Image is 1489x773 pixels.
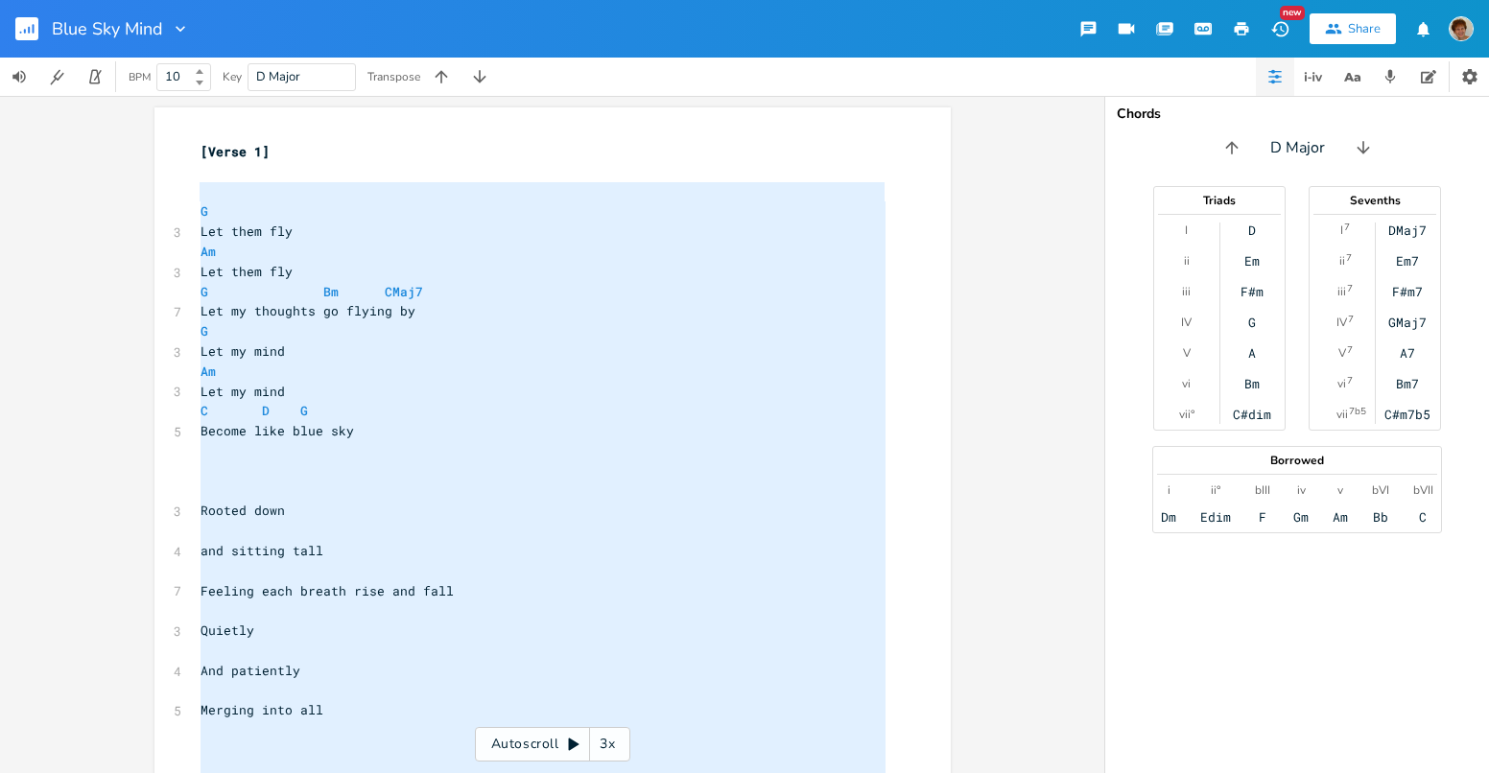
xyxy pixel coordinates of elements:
sup: 7 [1346,250,1352,266]
div: IV [1336,315,1347,330]
div: vi [1182,376,1191,391]
div: A [1248,345,1256,361]
span: Let my mind [201,383,285,400]
span: Become like blue sky [201,422,354,439]
span: Quietly [201,621,254,639]
div: ii [1184,253,1190,269]
div: bIII [1255,482,1270,498]
div: F#m [1241,284,1264,299]
span: G [201,283,208,300]
span: And patiently [201,662,300,679]
div: F#m7 [1392,284,1423,299]
span: Bm [323,283,339,300]
span: [Verse 1] [201,143,270,160]
div: I [1340,223,1343,238]
div: V [1183,345,1191,361]
sup: 7 [1347,373,1353,388]
div: V [1338,345,1346,361]
span: Feeling each breath rise and fall [201,582,454,599]
span: Let them fly [201,263,293,280]
span: G [201,202,208,220]
span: Merging into all [201,701,323,718]
span: C [201,402,208,419]
div: G [1248,315,1256,330]
sup: 7b5 [1349,404,1366,419]
div: D [1248,223,1256,238]
div: Autoscroll [475,727,630,761]
div: Em [1244,253,1260,269]
div: ii [1339,253,1345,269]
sup: 7 [1344,220,1350,235]
button: New [1261,12,1299,46]
sup: 7 [1348,312,1354,327]
div: iii [1182,284,1191,299]
button: Share [1310,13,1396,44]
span: D Major [256,68,300,85]
span: Let them fly [201,223,293,240]
div: v [1337,482,1343,498]
div: Key [223,71,242,82]
div: Chords [1117,107,1477,121]
div: ii° [1211,482,1220,498]
div: Sevenths [1310,195,1440,206]
div: New [1280,6,1305,20]
span: and sitting tall [201,542,323,559]
div: Transpose [367,71,420,82]
div: Edim [1200,509,1231,525]
div: IV [1181,315,1192,330]
div: 3x [590,727,625,761]
div: Bm [1244,376,1260,391]
div: vii [1336,407,1348,422]
div: Em7 [1396,253,1419,269]
div: BPM [129,72,151,82]
div: Am [1333,509,1348,525]
img: scohenmusic [1449,16,1474,41]
span: Blue Sky Mind [52,20,163,37]
span: Let my mind [201,342,285,360]
div: I [1185,223,1188,238]
div: C#dim [1233,407,1271,422]
div: GMaj7 [1388,315,1427,330]
span: Am [201,243,216,260]
div: vi [1337,376,1346,391]
div: Share [1348,20,1381,37]
span: D Major [1270,137,1325,159]
div: Gm [1293,509,1309,525]
span: G [201,322,208,340]
div: Dm [1161,509,1176,525]
span: CMaj7 [385,283,423,300]
div: iv [1297,482,1306,498]
sup: 7 [1347,342,1353,358]
div: i [1168,482,1170,498]
span: Am [201,363,216,380]
sup: 7 [1347,281,1353,296]
div: DMaj7 [1388,223,1427,238]
span: Let my thoughts go flying by [201,302,415,319]
div: iii [1337,284,1346,299]
div: Bb [1373,509,1388,525]
div: F [1259,509,1266,525]
div: Bm7 [1396,376,1419,391]
div: A7 [1400,345,1415,361]
div: bVI [1372,482,1389,498]
span: Rooted down [201,502,285,519]
div: C [1419,509,1427,525]
span: D [262,402,270,419]
div: vii° [1179,407,1194,422]
div: Borrowed [1153,455,1441,466]
div: Triads [1154,195,1285,206]
div: C#m7b5 [1384,407,1430,422]
span: G [300,402,308,419]
div: bVII [1413,482,1433,498]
